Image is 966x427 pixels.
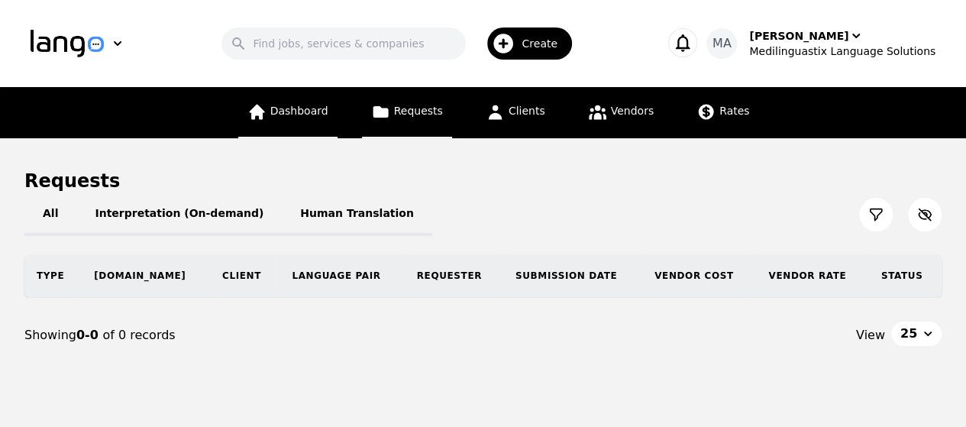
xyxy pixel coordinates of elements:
[891,322,942,346] button: 25
[642,254,756,297] th: Vendor Cost
[76,328,102,342] span: 0-0
[362,87,452,138] a: Requests
[270,105,328,117] span: Dashboard
[76,193,282,236] button: Interpretation (On-demand)
[24,326,483,345] div: Showing of 0 records
[749,44,935,59] div: Medilinguastix Language Solutions
[869,254,942,297] th: Status
[687,87,758,138] a: Rates
[719,105,749,117] span: Rates
[82,254,210,297] th: [DOMAIN_NAME]
[712,34,732,53] span: MA
[756,254,868,297] th: Vendor Rate
[24,169,120,193] h1: Requests
[405,254,503,297] th: Requester
[859,198,893,231] button: Filter
[611,105,654,117] span: Vendors
[706,28,935,59] button: MA[PERSON_NAME]Medilinguastix Language Solutions
[522,36,568,51] span: Create
[900,325,917,343] span: 25
[394,105,443,117] span: Requests
[477,87,554,138] a: Clients
[24,298,942,373] nav: Page navigation
[210,254,279,297] th: Client
[282,193,432,236] button: Human Translation
[466,21,581,66] button: Create
[31,30,104,57] img: Logo
[238,87,338,138] a: Dashboard
[279,254,404,297] th: Language Pair
[749,28,848,44] div: [PERSON_NAME]
[908,198,942,231] button: Customize Column View
[509,105,545,117] span: Clients
[221,27,466,60] input: Find jobs, services & companies
[856,326,885,345] span: View
[579,87,663,138] a: Vendors
[503,254,642,297] th: Submission Date
[24,193,76,236] button: All
[24,254,82,297] th: Type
